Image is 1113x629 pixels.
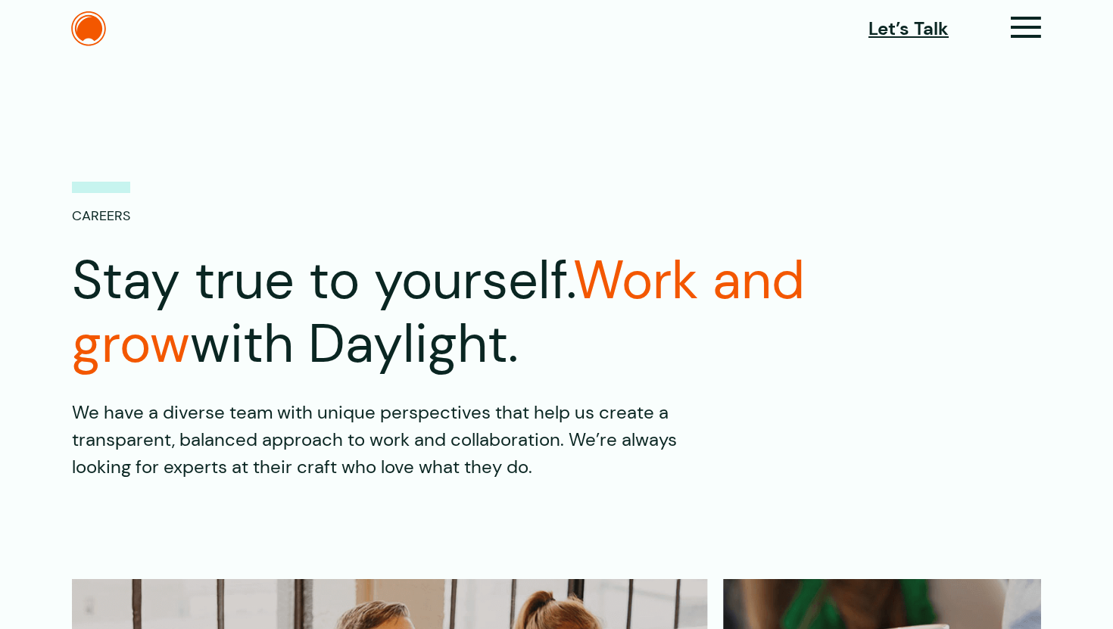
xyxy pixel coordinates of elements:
img: The Daylight Studio Logo [71,11,106,46]
h1: Stay true to yourself. with Daylight. [72,249,935,376]
a: Let’s Talk [868,15,949,42]
p: Careers [72,182,130,226]
span: Work and grow [72,246,805,378]
p: We have a diverse team with unique perspectives that help us create a transparent, balanced appro... [72,399,737,481]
